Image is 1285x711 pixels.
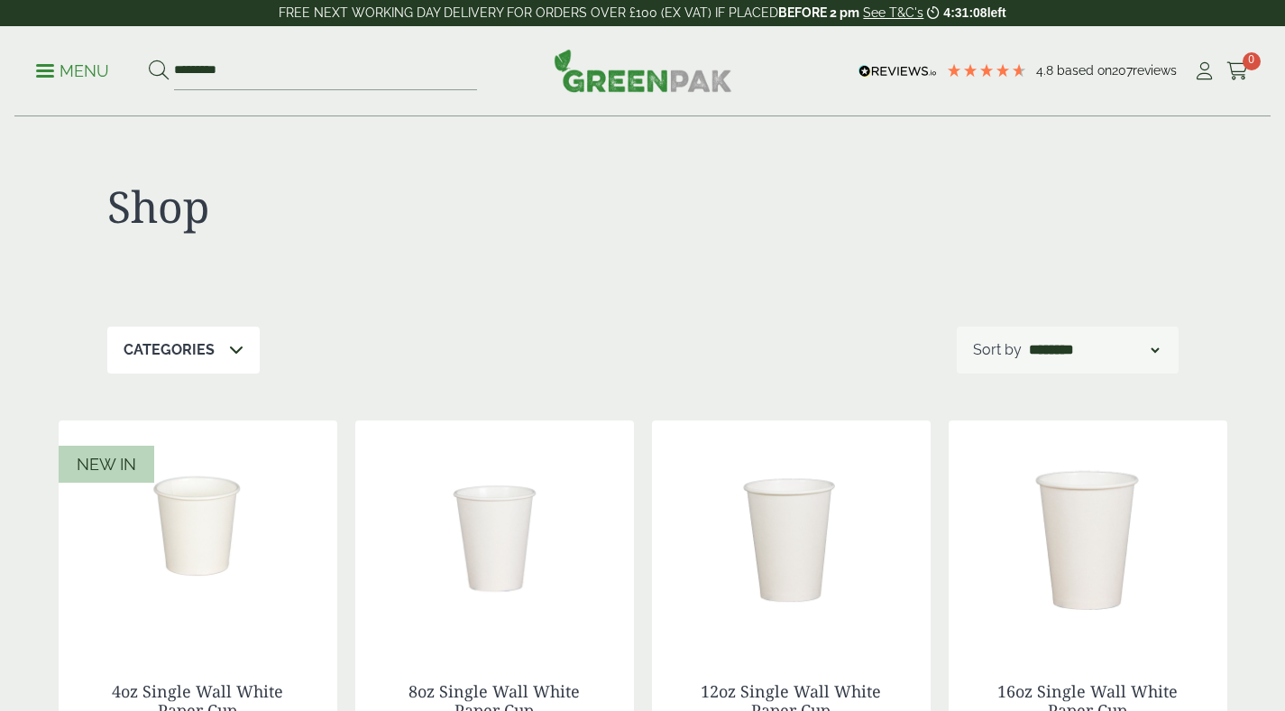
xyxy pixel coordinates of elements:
[973,339,1022,361] p: Sort by
[1133,63,1177,78] span: reviews
[36,60,109,82] p: Menu
[1226,62,1249,80] i: Cart
[946,62,1027,78] div: 4.79 Stars
[36,60,109,78] a: Menu
[949,420,1227,646] img: 16oz Single Wall White Paper Cup-0
[652,420,931,646] img: DSC_9763a
[59,420,337,646] img: 4oz Single Wall White Paper Cup-0
[1226,58,1249,85] a: 0
[107,180,643,233] h1: Shop
[355,420,634,646] img: 8oz Single Wall White Paper Cup-0
[1036,63,1057,78] span: 4.8
[1193,62,1216,80] i: My Account
[778,5,859,20] strong: BEFORE 2 pm
[77,455,136,474] span: New In
[554,49,732,92] img: GreenPak Supplies
[987,5,1006,20] span: left
[124,339,215,361] p: Categories
[858,65,937,78] img: REVIEWS.io
[1112,63,1133,78] span: 207
[863,5,923,20] a: See T&C's
[1243,52,1261,70] span: 0
[1057,63,1112,78] span: Based on
[943,5,987,20] span: 4:31:08
[1025,339,1162,361] select: Shop order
